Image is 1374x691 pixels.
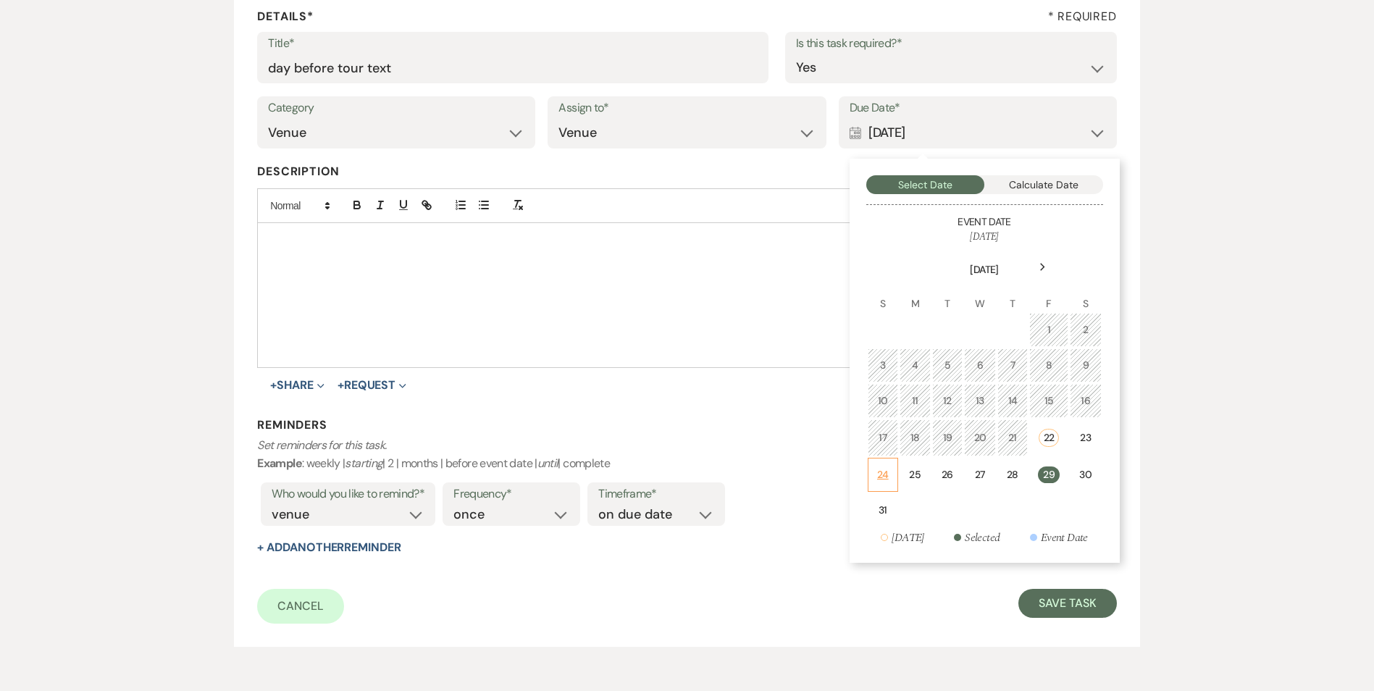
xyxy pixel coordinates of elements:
[850,98,1106,119] label: Due Date*
[965,529,1000,546] div: Selected
[598,484,714,505] label: Timeframe*
[453,484,569,505] label: Frequency*
[973,358,986,373] div: 6
[1041,529,1088,546] div: Event Date
[257,417,1116,433] h3: Reminders
[1048,9,1117,25] h4: * Required
[892,529,923,546] div: [DATE]
[866,175,985,194] button: Select Date
[257,589,344,624] a: Cancel
[909,467,921,482] div: 25
[877,358,889,373] div: 3
[1079,393,1092,409] div: 16
[932,279,963,311] th: T
[558,98,815,119] label: Assign to*
[942,430,954,445] div: 19
[850,119,1106,147] div: [DATE]
[942,358,954,373] div: 5
[338,380,406,391] button: Request
[338,380,344,391] span: +
[868,245,1102,277] th: [DATE]
[973,393,986,409] div: 13
[1079,322,1092,338] div: 2
[973,467,986,482] div: 27
[270,380,277,391] span: +
[268,33,758,54] label: Title*
[909,430,921,445] div: 18
[997,279,1029,311] th: T
[909,358,921,373] div: 4
[1007,358,1019,373] div: 7
[877,393,889,409] div: 10
[1079,358,1092,373] div: 9
[257,456,302,471] b: Example
[900,279,931,311] th: M
[909,393,921,409] div: 11
[270,380,324,391] button: Share
[257,9,313,24] b: Details*
[257,542,401,553] button: + AddAnotherReminder
[866,215,1103,230] h5: Event Date
[1007,393,1019,409] div: 14
[1070,279,1102,311] th: S
[1039,429,1059,447] div: 22
[973,430,986,445] div: 20
[1039,358,1059,373] div: 8
[257,162,1116,183] label: Description
[537,456,558,471] i: until
[964,279,996,311] th: W
[257,436,1116,473] p: : weekly | | 2 | months | before event date | | complete
[877,503,889,518] div: 31
[868,279,899,311] th: S
[257,437,386,453] i: Set reminders for this task.
[272,484,424,505] label: Who would you like to remind?*
[1079,467,1092,482] div: 30
[1039,393,1059,409] div: 15
[345,456,382,471] i: starting
[1018,589,1116,618] button: Save Task
[1038,466,1060,483] div: 29
[877,467,889,482] div: 24
[1039,322,1059,338] div: 1
[877,430,889,445] div: 17
[1029,279,1068,311] th: F
[796,33,1106,54] label: Is this task required?*
[1007,467,1019,482] div: 28
[1079,430,1092,445] div: 23
[1007,430,1019,445] div: 21
[268,98,524,119] label: Category
[984,175,1103,194] button: Calculate Date
[942,393,954,409] div: 12
[942,467,954,482] div: 26
[866,230,1103,244] h6: [DATE]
